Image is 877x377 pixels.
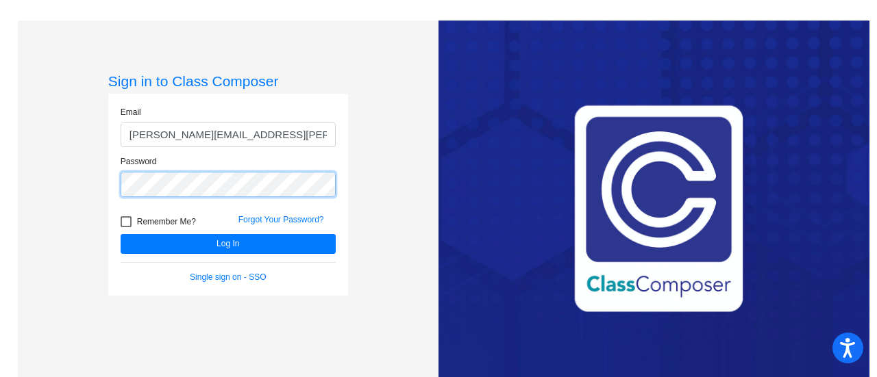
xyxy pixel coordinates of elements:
button: Log In [121,234,336,254]
a: Forgot Your Password? [238,215,324,224]
label: Password [121,155,157,168]
label: Email [121,106,141,118]
span: Remember Me? [137,213,196,230]
h3: Sign in to Class Composer [108,73,348,90]
a: Single sign on - SSO [190,272,266,282]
